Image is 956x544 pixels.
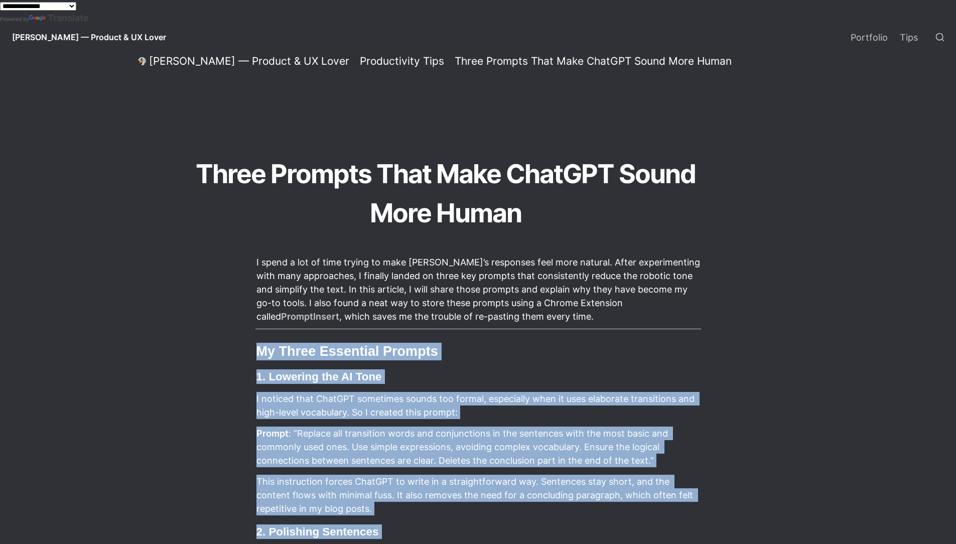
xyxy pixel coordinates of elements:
a: Portfolio [845,23,894,51]
h3: 1. Lowering the AI Tone [255,368,701,385]
span: / [448,57,451,66]
h1: Three Prompts That Make ChatGPT Sound More Human [175,154,717,233]
div: [PERSON_NAME] — Product & UX Lover [149,55,349,68]
div: Productivity Tips [360,55,444,68]
h3: 2. Polishing Sentences [255,523,701,540]
img: Google Translate [29,15,48,22]
a: Tips [894,23,924,51]
a: [PERSON_NAME] — Product & UX Lover [4,23,174,51]
a: [PERSON_NAME] — Product & UX Lover [135,55,352,67]
img: Daniel Lee — Product & UX Lover [138,57,146,65]
span: / [353,57,356,66]
a: Three Prompts That Make ChatGPT Sound More Human [452,55,735,67]
a: Translate [29,13,89,23]
a: PromptInsert [281,311,339,322]
p: I spend a lot of time trying to make [PERSON_NAME]’s responses feel more natural. After experimen... [255,254,701,325]
strong: Prompt [256,428,289,439]
p: This instruction forces ChatGPT to write in a straightforward way. Sentences stay short, and the ... [255,473,701,517]
div: Three Prompts That Make ChatGPT Sound More Human [455,55,732,68]
p: I noticed that ChatGPT sometimes sounds too formal, especially when it uses elaborate transitions... [255,390,701,421]
span: [PERSON_NAME] — Product & UX Lover [12,32,166,42]
p: : “Replace all transition words and conjunctions in the sentences with the most basic and commonl... [255,425,701,469]
a: Productivity Tips [357,55,447,67]
h2: My Three Essential Prompts [255,341,701,362]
